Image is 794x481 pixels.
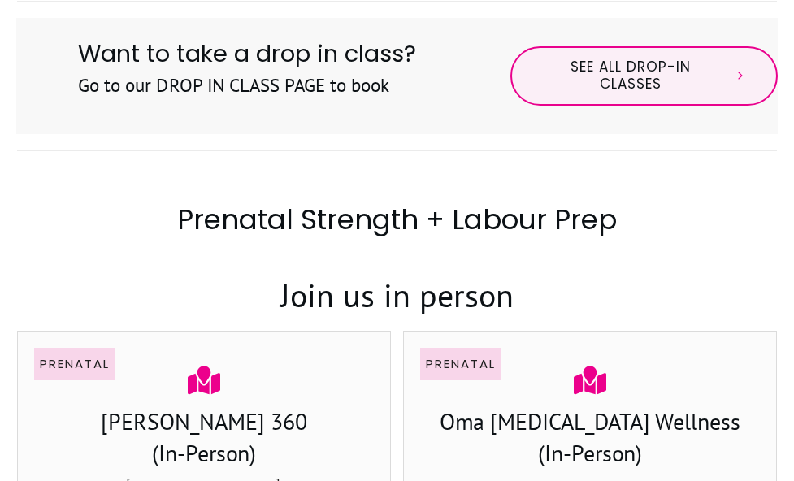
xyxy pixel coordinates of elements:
span: Want to take a drop in class? [78,37,416,70]
h3: Join us in person [18,260,776,330]
span: See All Drop-in Classes [540,58,721,93]
h3: Go to our DROP IN CLASS PAGE to book [78,72,416,116]
h3: Oma [MEDICAL_DATA] Wellness (In-Person) [428,405,752,473]
p: Prenatal [40,353,110,375]
p: Prenatal [426,353,496,375]
h2: Prenatal Strength + Labour Prep [17,201,777,258]
a: See All Drop-in Classes [510,46,778,106]
h3: [PERSON_NAME] 360 (In-Person) [35,405,373,473]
